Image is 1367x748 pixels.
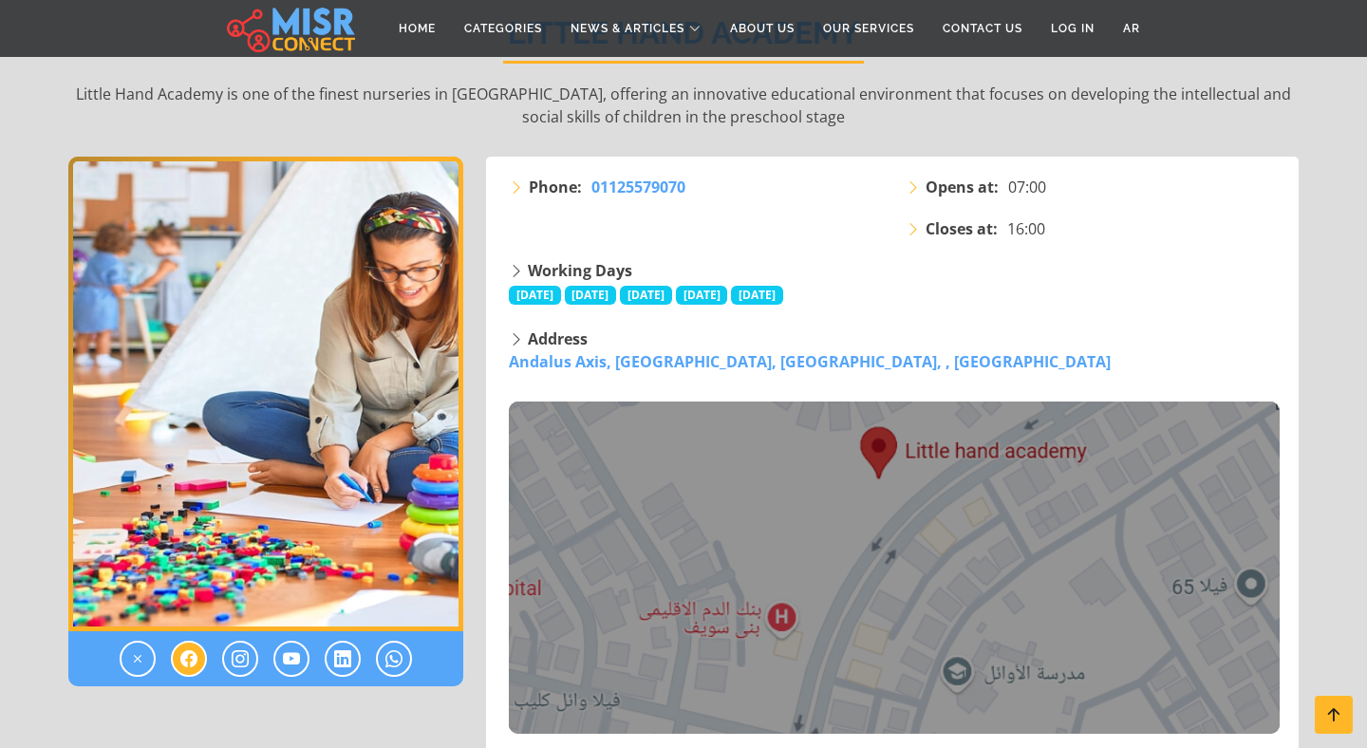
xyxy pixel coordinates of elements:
strong: Closes at: [926,217,998,240]
span: [DATE] [676,286,728,305]
a: 01125579070 [591,176,685,198]
span: [DATE] [731,286,783,305]
strong: Address [528,328,588,349]
a: Log in [1037,10,1109,47]
a: Categories [450,10,556,47]
img: Little Hand Academy [509,402,1280,734]
a: Contact Us [928,10,1037,47]
a: Home [384,10,450,47]
span: 16:00 [1007,217,1045,240]
p: Little Hand Academy is one of the finest nurseries in [GEOGRAPHIC_DATA], offering an innovative e... [68,83,1299,128]
span: [DATE] [509,286,561,305]
strong: Working Days [528,260,632,281]
span: [DATE] [565,286,617,305]
a: About Us [716,10,809,47]
span: 07:00 [1008,176,1046,198]
strong: Opens at: [926,176,999,198]
a: Our Services [809,10,928,47]
span: 01125579070 [591,177,685,197]
a: AR [1109,10,1154,47]
span: [DATE] [620,286,672,305]
strong: Phone: [529,176,582,198]
a: News & Articles [556,10,716,47]
div: 1 / 1 [68,157,463,631]
img: Little Hand Academy [68,157,463,631]
span: News & Articles [571,20,684,37]
a: Andalus Axis, [GEOGRAPHIC_DATA], [GEOGRAPHIC_DATA], , [GEOGRAPHIC_DATA] Little Hand Academy [509,351,1280,734]
img: main.misr_connect [227,5,354,52]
